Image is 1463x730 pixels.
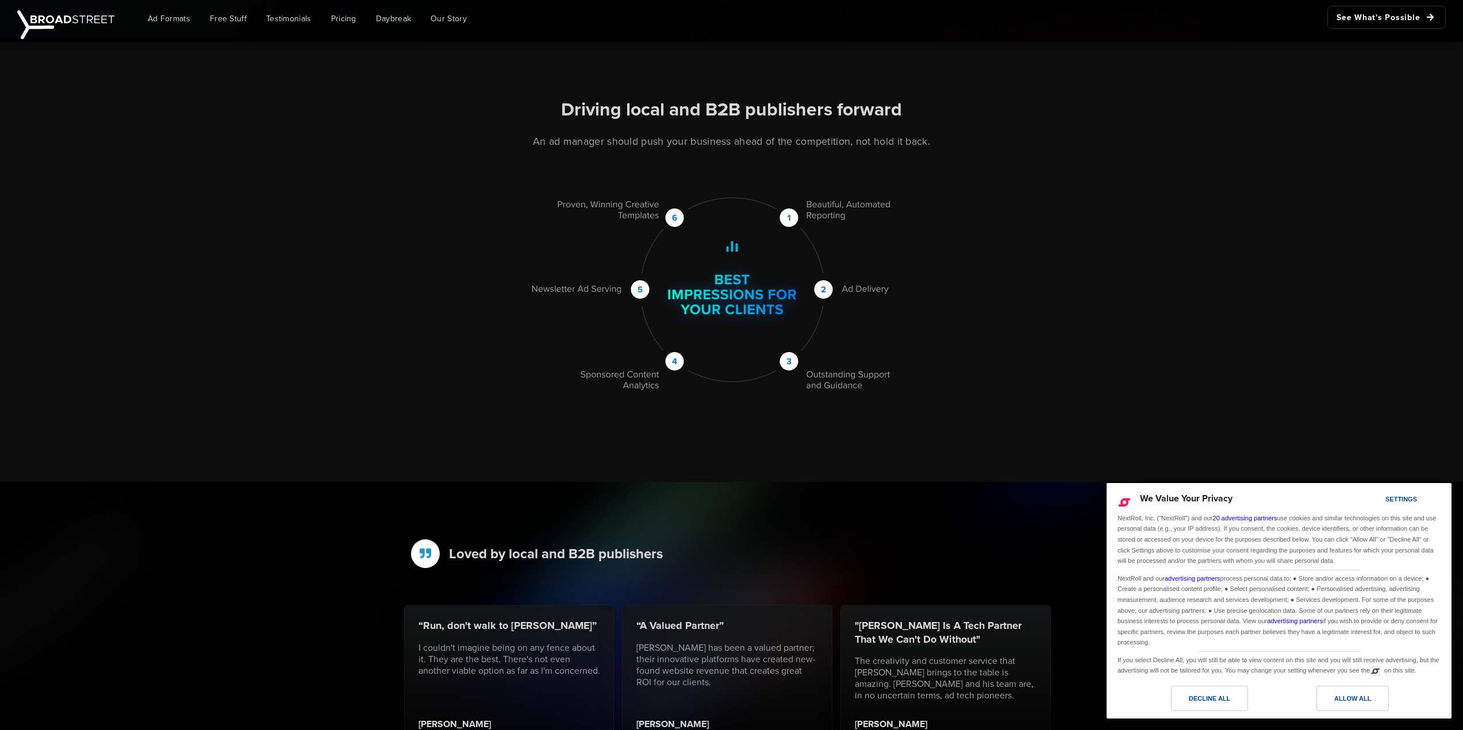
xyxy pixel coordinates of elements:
[1115,652,1443,677] div: If you select Decline All, you will still be able to view content on this site and you will still...
[1213,515,1277,522] a: 20 advertising partners
[418,642,600,677] p: I couldn't imagine being on any fence about it. They are the best. There's not even another viabl...
[1165,575,1220,582] a: advertising partners
[411,539,1053,568] h2: Loved by local and B2B publishers
[17,10,114,39] img: Broadstreet | The Ad Manager for Small Publishers
[148,13,190,25] span: Ad Formats
[855,619,1036,646] h2: "[PERSON_NAME] Is A Tech Partner That We Can't Do Without"
[1115,512,1443,567] div: NextRoll, Inc. ("NextRoll") and our use cookies and similar technologies on this site and use per...
[1267,617,1323,624] a: advertising partners
[1279,686,1445,717] a: Allow All
[376,13,411,25] span: Daybreak
[636,619,818,632] h2: “A Valued Partner”
[431,13,467,25] span: Our Story
[139,6,199,32] a: Ad Formats
[201,6,255,32] a: Free Stuff
[1115,570,1443,649] div: NextRoll and our process personal data to: ● Store and/or access information on a device; ● Creat...
[411,134,1053,149] p: An ad manager should push your business ahead of the competition, not hold it back.
[331,13,356,25] span: Pricing
[210,13,247,25] span: Free Stuff
[1327,6,1446,29] a: See What's Possible
[1189,692,1230,705] div: Decline All
[1385,493,1417,505] div: Settings
[422,6,475,32] a: Our Story
[855,655,1036,701] p: The creativity and customer service that [PERSON_NAME] brings to the table is amazing. [PERSON_NA...
[1365,490,1393,511] a: Settings
[266,13,312,25] span: Testimonials
[1334,692,1371,705] div: Allow All
[411,98,1053,122] h2: Driving local and B2B publishers forward
[418,619,600,632] h2: “Run, don't walk to [PERSON_NAME]”
[1140,492,1232,505] span: We Value Your Privacy
[258,6,320,32] a: Testimonials
[322,6,365,32] a: Pricing
[636,642,818,688] p: [PERSON_NAME] has been a valued partner; their innovative platforms have created new-found websit...
[367,6,420,32] a: Daybreak
[1113,686,1279,717] a: Decline All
